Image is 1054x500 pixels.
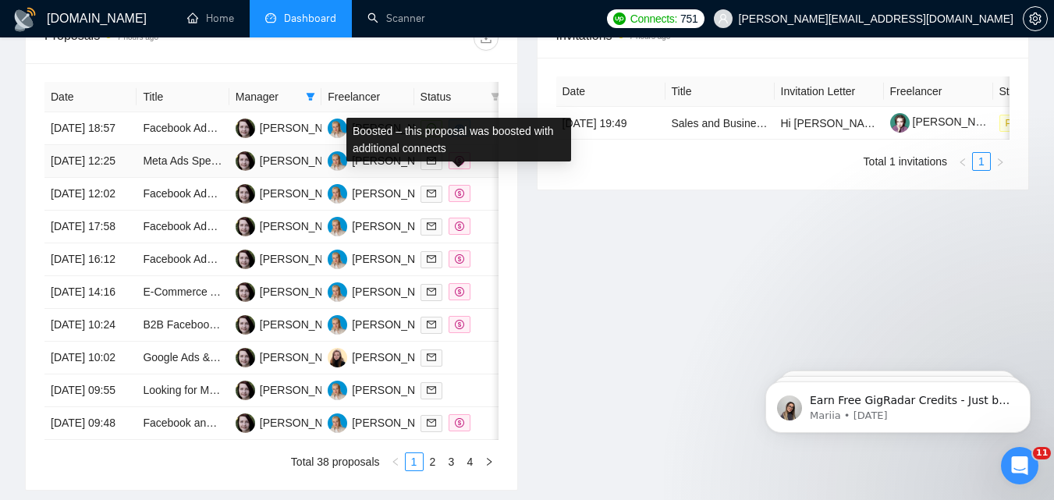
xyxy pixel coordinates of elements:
img: AS [328,119,347,138]
td: Google Ads & Local Lead Generation Specialist for Junk Removal [137,342,229,374]
img: IG [236,119,255,138]
img: IG [236,217,255,236]
li: Previous Page [953,152,972,171]
td: [DATE] 09:48 [44,407,137,440]
img: AS [328,250,347,269]
span: right [995,158,1005,167]
span: mail [427,222,436,231]
img: AS [328,184,347,204]
img: AS [328,217,347,236]
a: AS[PERSON_NAME] [328,154,442,166]
img: TB [328,348,347,367]
span: mail [427,385,436,395]
td: Meta Ads Specialist – Long-Term Growth Campaigns for Homewares Brand [137,145,229,178]
li: Next Page [480,452,499,471]
td: [DATE] 10:24 [44,309,137,342]
td: Facebook Ads Expert Needed to Fix High CPA & Scale Profitably [137,112,229,145]
span: 11 [1033,447,1051,459]
div: [PERSON_NAME] [352,185,442,202]
a: AS[PERSON_NAME] [328,252,442,264]
span: Pending [999,115,1046,132]
div: Proposals [44,26,271,51]
span: mail [427,418,436,427]
td: [DATE] 17:58 [44,211,137,243]
div: [PERSON_NAME] [352,381,442,399]
a: Google Ads & Local Lead Generation Specialist for Junk Removal [143,351,461,363]
button: left [953,152,972,171]
a: Facebook Ads (Meta) Specialist for Roofing & Solar Campaigns – Lead Generation in [US_STATE] [143,187,619,200]
td: Facebook Ads Media Buyer Needed for B2C Fintech Growth [137,211,229,243]
img: upwork-logo.png [613,12,626,25]
a: Sales and Business Development in [GEOGRAPHIC_DATA] [672,117,964,129]
td: [DATE] 10:02 [44,342,137,374]
a: TB[PERSON_NAME] [328,350,442,363]
div: [PERSON_NAME] [352,218,442,235]
span: setting [1024,12,1047,25]
button: setting [1023,6,1048,31]
th: Date [556,76,665,107]
div: [PERSON_NAME] [260,119,350,137]
span: filter [306,92,315,101]
a: 2 [424,453,442,470]
span: dollar [455,189,464,198]
span: dollar [455,254,464,264]
td: [DATE] 19:49 [556,107,665,140]
img: c1ET-9iWeFayJF6f1QLvYar_NHX486CcaE6dHd8XKEvJArybrbWPbfSMoDmkHpQaO9 [890,113,910,133]
div: [PERSON_NAME] [352,349,442,366]
img: IG [236,282,255,302]
span: dollar [455,287,464,296]
img: IG [236,250,255,269]
span: Manager [236,88,300,105]
span: filter [303,85,318,108]
a: IG[PERSON_NAME] [236,416,350,428]
div: [PERSON_NAME] [260,185,350,202]
a: IG[PERSON_NAME] [236,121,350,133]
img: IG [236,184,255,204]
img: AS [328,282,347,302]
a: Facebook Ads Expert Needed to Fix High CPA & Scale Profitably [143,122,456,134]
iframe: Intercom notifications message [742,349,1054,458]
span: Status [421,88,484,105]
button: download [474,26,499,51]
li: Next Page [991,152,1010,171]
a: Facebook Ads & Google Ads Specialist [143,253,332,265]
img: AS [328,413,347,433]
div: [PERSON_NAME] [260,414,350,431]
th: Date [44,82,137,112]
a: IG[PERSON_NAME] [236,154,350,166]
a: homeHome [187,12,234,25]
div: [PERSON_NAME] [260,381,350,399]
span: dollar [455,222,464,231]
span: download [474,32,498,44]
span: right [484,457,494,466]
div: [PERSON_NAME] [352,250,442,268]
th: Freelancer [321,82,413,112]
span: mail [427,287,436,296]
img: logo [12,7,37,32]
img: IG [236,413,255,433]
th: Freelancer [884,76,993,107]
span: dashboard [265,12,276,23]
div: [PERSON_NAME] [260,152,350,169]
td: Looking for Meta/IG/TikTok Ads Expert for High Quality SOLAR LEADS/SITS [137,374,229,407]
a: IG[PERSON_NAME] [236,317,350,330]
a: AS[PERSON_NAME] [328,383,442,395]
a: AS[PERSON_NAME] [328,186,442,199]
th: Title [137,82,229,112]
span: mail [427,320,436,329]
li: 2 [424,452,442,471]
a: setting [1023,12,1048,25]
span: left [391,457,400,466]
a: 1 [406,453,423,470]
a: Facebook and google ad specialist needed for product launch [143,417,441,429]
a: Facebook Ads Media Buyer Needed for B2C Fintech Growth [143,220,435,232]
img: IG [236,381,255,400]
li: 4 [461,452,480,471]
a: 4 [462,453,479,470]
td: [DATE] 09:55 [44,374,137,407]
span: user [718,13,729,24]
li: 3 [442,452,461,471]
td: [DATE] 12:25 [44,145,137,178]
